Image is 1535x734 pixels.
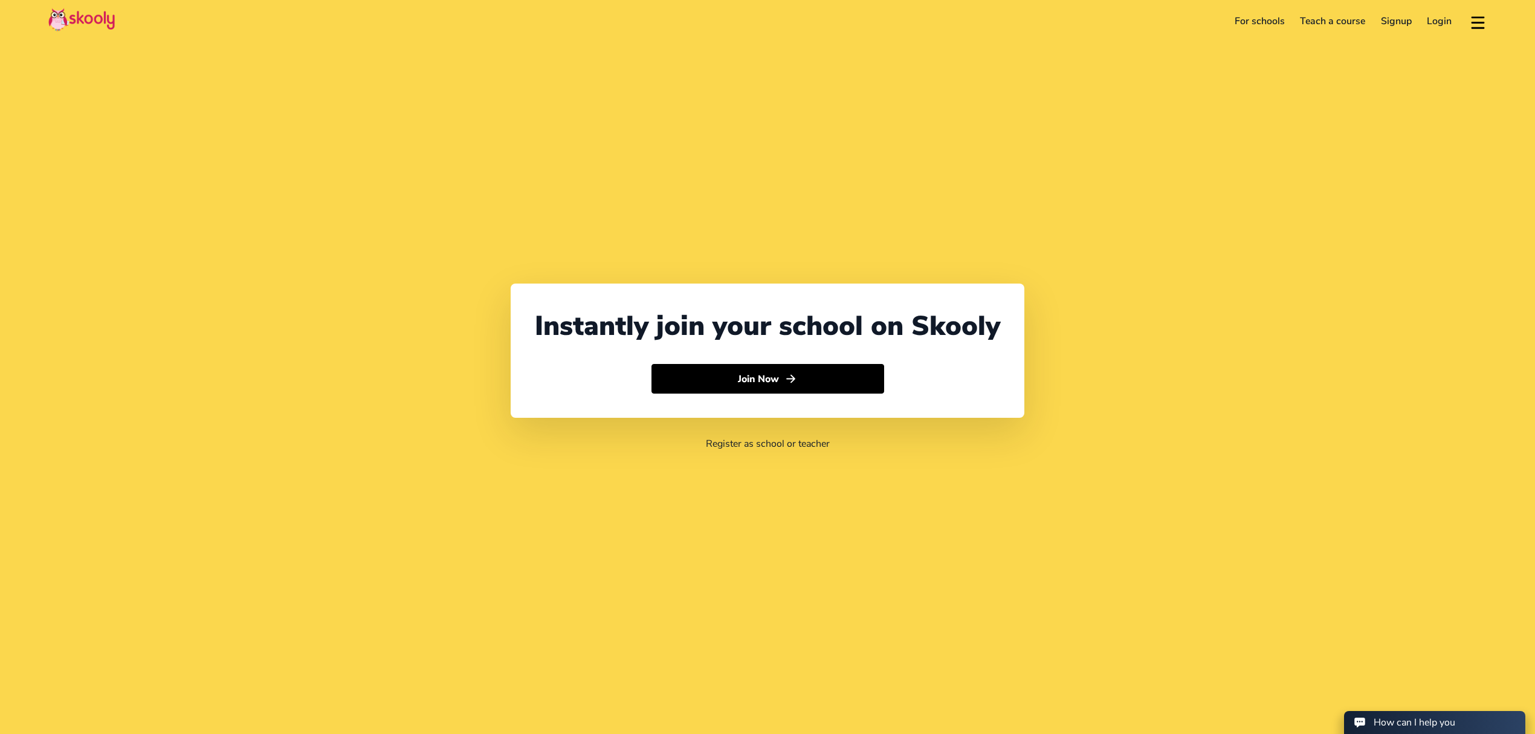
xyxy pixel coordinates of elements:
img: Skooly [48,8,115,31]
a: Teach a course [1292,11,1373,31]
div: Instantly join your school on Skooly [535,308,1000,345]
ion-icon: arrow forward outline [784,372,797,385]
button: menu outline [1469,11,1487,31]
button: Join Nowarrow forward outline [651,364,884,394]
a: Register as school or teacher [706,437,830,450]
a: For schools [1227,11,1293,31]
a: Signup [1373,11,1420,31]
a: Login [1420,11,1460,31]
